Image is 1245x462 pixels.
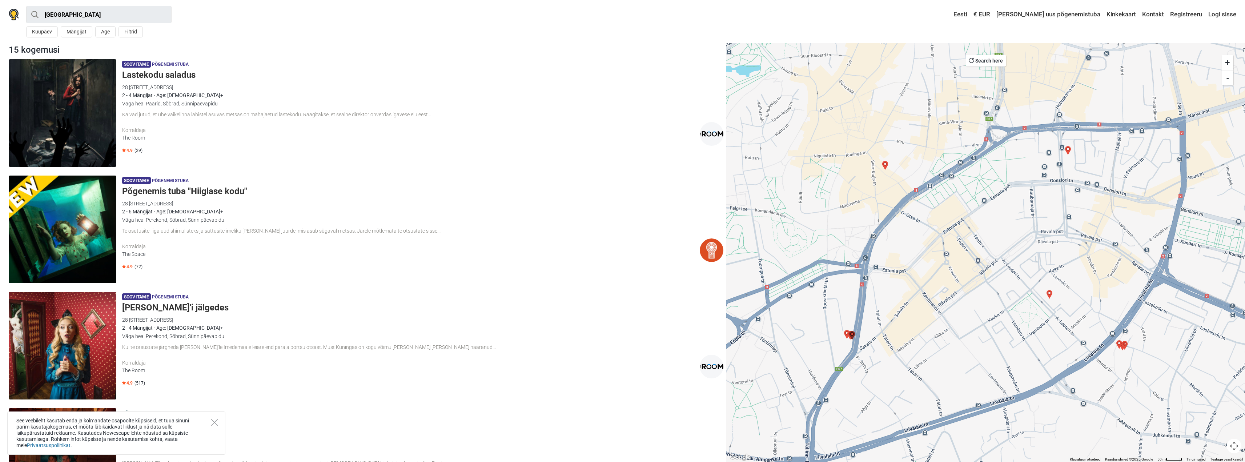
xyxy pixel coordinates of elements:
input: proovi “Tallinn” [26,6,172,23]
div: Käivad jutud, et ühe väikelinna lähistel asuvas metsas on mahajäetud lastekodu. Räägitakse, et se... [122,111,723,118]
a: Kontakt [1140,8,1166,21]
button: + [1222,55,1233,70]
button: Mängijat [61,26,92,37]
div: 15 kogemusi [6,43,726,56]
div: The Room [122,367,700,374]
div: The Space [122,250,700,258]
a: Google Mapsis selle piirkonna avamine (avaneb uues aknas) [728,453,752,462]
div: Te osutusite liiga uudishimulisteks ja sattusite imeliku [PERSON_NAME] juurde, mis asub sügaval m... [122,227,723,235]
img: Star [122,381,126,385]
span: 4.9 [122,380,133,386]
span: Põgenemistuba [152,61,189,69]
a: € EUR [972,8,992,21]
button: Kaardi mõõtkava: 50 m 41 piksli kohta [1155,457,1184,462]
img: Alice'i jälgedes [9,292,116,399]
div: Vana Tallinna seiklus [1064,146,1072,155]
button: - [1222,70,1233,85]
div: 28 [STREET_ADDRESS] [122,200,723,208]
span: 4.9 [122,264,133,270]
div: Väga hea: Perekond, Sõbrad, Sünnipäevapidu [122,448,723,456]
span: Põgenemistuba [152,293,189,301]
a: Eesti [947,8,969,21]
div: The Room [122,134,700,142]
div: Shambala [1115,340,1124,349]
img: The Space [700,238,723,262]
button: Age [95,26,116,37]
div: Psühhiaatriahaigla [846,331,855,340]
a: Logi sisse [1206,8,1236,21]
a: Kinkekaart [1105,8,1138,21]
span: Soovitame [122,293,151,300]
div: Korraldaja [122,359,700,367]
span: Soovitame [122,61,151,68]
button: Kuupäev [26,26,58,37]
img: Põgenemis tuba "Hiiglase kodu" [9,176,116,283]
div: Rage Space [848,331,856,340]
div: 2 - 6 Mängijat · Age: [DEMOGRAPHIC_DATA]+ [122,208,723,216]
span: Põgenemistuba [152,177,189,185]
img: Google [728,453,752,462]
h5: Lastekodu saladus [122,70,723,80]
img: The Room [700,122,723,146]
a: Privaatsuspoliitikat [27,442,71,448]
div: Lastekodu saladus [843,330,851,339]
span: Põgenemistuba [122,410,159,418]
div: Red Alert [881,161,889,170]
a: [PERSON_NAME] uus põgenemistuba [995,8,1102,21]
div: 2 - 4 Mängijat · Age: [DEMOGRAPHIC_DATA]+ [122,324,723,332]
button: Close [211,419,218,426]
span: 50 m [1157,457,1166,461]
button: Search here [965,55,1006,67]
h5: Shambala [122,418,723,429]
div: Alpha CentaVR - PlayVR [1120,341,1129,350]
div: Väga hea: Perekond, Sõbrad, Sünnipäevapidu [122,332,723,340]
a: Teatage veast kaardil [1210,457,1243,461]
img: The Room [700,355,723,378]
div: Korraldaja [122,243,700,250]
h5: Põgenemis tuba "Hiiglase kodu" [122,186,723,197]
div: [STREET_ADDRESS] [122,431,723,439]
div: 2 - 4 Mängijat · Age: [DEMOGRAPHIC_DATA]+ [122,91,723,99]
span: (72) [134,264,142,270]
div: Kui te otsustate järgneda [PERSON_NAME]’le Imedemaale leiate end paraja portsu otsast. Must Kunin... [122,344,723,351]
div: Children's parties, birthdays and team events at The Room escape rooms [1045,290,1054,299]
button: Kaardikaamera juhtnupud [1227,439,1241,453]
img: Star [122,265,126,268]
div: 2 - 7 Mängijat · Age: [DEMOGRAPHIC_DATA]+ [122,440,723,448]
button: Klaviatuuri otseteed [1070,457,1101,462]
div: Väga hea: Paarid, Sõbrad, Sünnipäevapidu [122,100,723,108]
div: Väga hea: Perekond, Sõbrad, Sünnipäevapidu [122,216,723,224]
img: Nowescape logo [9,9,19,20]
h5: [PERSON_NAME]'i jälgedes [122,302,723,313]
button: Filtrid [119,26,143,37]
div: Hääl pimedusest [1118,342,1127,350]
span: 4.9 [122,148,133,153]
span: Kaardiandmed ©2025 Google [1105,457,1153,461]
span: Soovitame [122,177,151,184]
img: Eesti [948,12,953,17]
img: Star [122,148,126,152]
img: Lastekodu saladus [9,59,116,167]
span: (517) [134,380,145,386]
a: Registreeru [1168,8,1204,21]
div: 28 [STREET_ADDRESS] [122,83,723,91]
div: 28 [STREET_ADDRESS] [122,316,723,324]
span: (29) [134,148,142,153]
div: See veebileht kasutab enda ja kolmandate osapoolte küpsiseid, et tuua sinuni parim kasutajakogemu... [7,411,225,455]
div: Korraldaja [122,126,700,134]
a: Tingimused (avaneb uuel vahekaardil) [1186,457,1206,461]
